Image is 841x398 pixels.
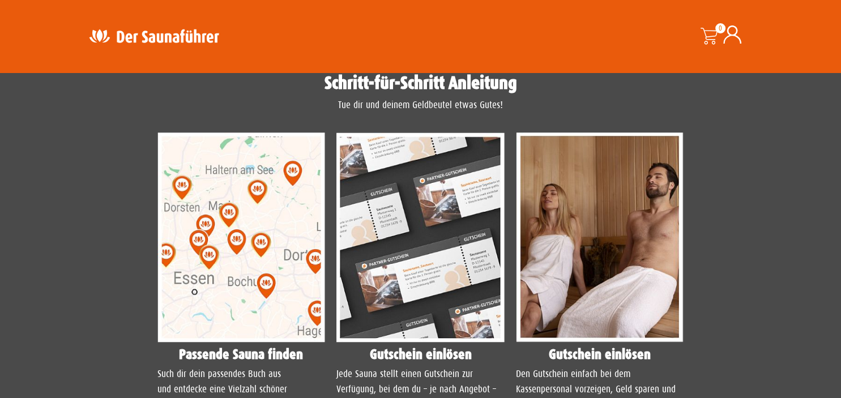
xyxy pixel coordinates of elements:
p: Tue dir und deinem Geldbeutel etwas Gutes! [87,98,755,113]
span: 0 [715,23,725,33]
h4: Passende Sauna finden [157,348,326,361]
h4: Gutschein einlösen [336,348,505,361]
h1: Schritt-für-Schritt Anleitung [87,74,755,92]
h4: Gutschein einlösen [516,348,684,361]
